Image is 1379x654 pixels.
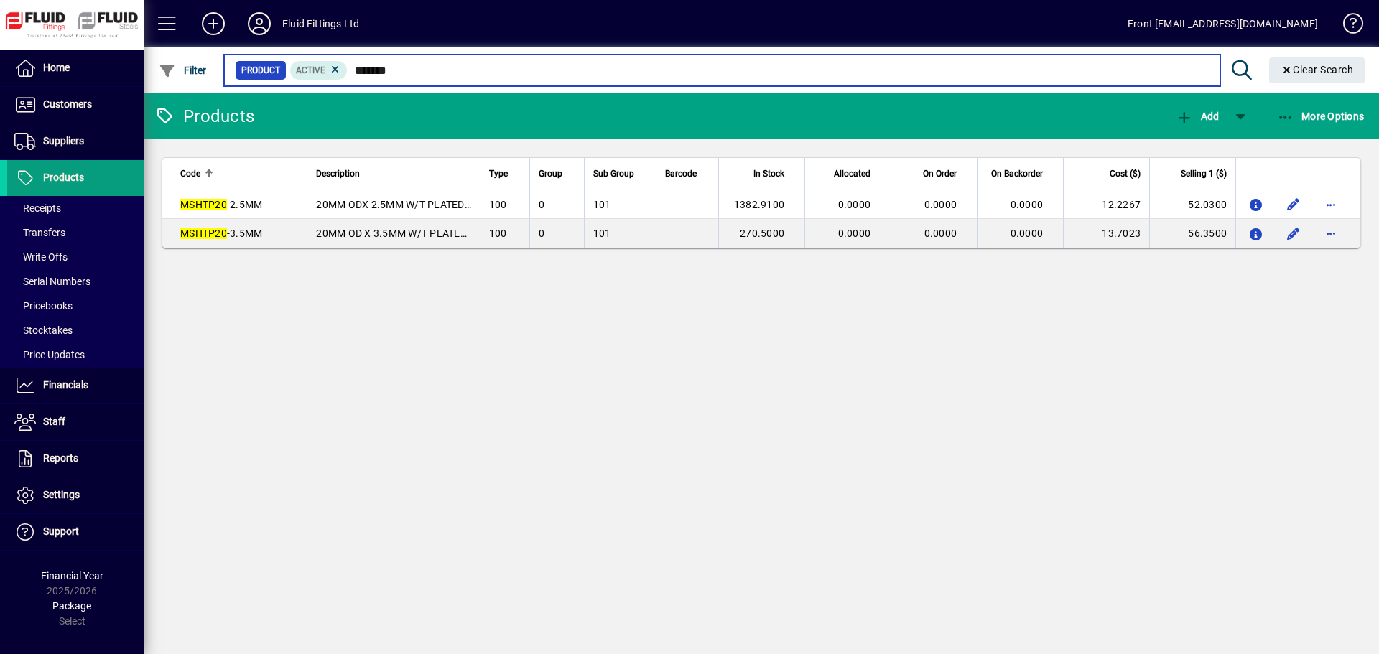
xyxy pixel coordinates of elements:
[43,452,78,464] span: Reports
[7,87,144,123] a: Customers
[282,12,359,35] div: Fluid Fittings Ltd
[316,228,552,239] span: 20MM OD X 3.5MM W/T PLATED HYDRAULIC TUBE
[316,199,521,210] span: 20MM ODX 2.5MM W/T PLATED HYDR TUBE
[155,57,210,83] button: Filter
[43,135,84,146] span: Suppliers
[838,199,871,210] span: 0.0000
[290,61,348,80] mat-chip: Activation Status: Active
[1269,57,1365,83] button: Clear
[159,65,207,76] span: Filter
[489,199,507,210] span: 100
[539,166,562,182] span: Group
[489,166,521,182] div: Type
[7,123,144,159] a: Suppliers
[43,98,92,110] span: Customers
[7,318,144,342] a: Stocktakes
[1011,199,1044,210] span: 0.0000
[7,441,144,477] a: Reports
[14,324,73,336] span: Stocktakes
[7,342,144,367] a: Price Updates
[728,166,797,182] div: In Stock
[316,166,360,182] span: Description
[241,63,280,78] span: Product
[1176,111,1219,122] span: Add
[489,166,508,182] span: Type
[1282,193,1305,216] button: Edit
[296,65,325,75] span: Active
[7,220,144,245] a: Transfers
[52,600,91,612] span: Package
[1128,12,1318,35] div: Front [EMAIL_ADDRESS][DOMAIN_NAME]
[753,166,784,182] span: In Stock
[41,570,103,581] span: Financial Year
[923,166,957,182] span: On Order
[180,228,227,239] em: MSHTP20
[539,199,544,210] span: 0
[14,349,85,360] span: Price Updates
[1110,166,1141,182] span: Cost ($)
[7,294,144,318] a: Pricebooks
[7,404,144,440] a: Staff
[593,228,611,239] span: 101
[43,62,70,73] span: Home
[1273,103,1368,129] button: More Options
[7,245,144,269] a: Write Offs
[7,269,144,294] a: Serial Numbers
[1277,111,1365,122] span: More Options
[43,525,79,537] span: Support
[1319,222,1342,245] button: More options
[1281,64,1354,75] span: Clear Search
[180,166,200,182] span: Code
[1172,103,1222,129] button: Add
[1282,222,1305,245] button: Edit
[986,166,1056,182] div: On Backorder
[43,172,84,183] span: Products
[180,228,262,239] span: -3.5MM
[14,276,90,287] span: Serial Numbers
[7,50,144,86] a: Home
[7,368,144,403] a: Financials
[180,199,227,210] em: MSHTP20
[539,166,575,182] div: Group
[593,199,611,210] span: 101
[180,199,262,210] span: -2.5MM
[180,166,262,182] div: Code
[740,228,784,239] span: 270.5000
[593,166,634,182] span: Sub Group
[7,196,144,220] a: Receipts
[1332,3,1361,50] a: Knowledge Base
[665,166,710,182] div: Barcode
[924,228,957,239] span: 0.0000
[154,105,254,128] div: Products
[539,228,544,239] span: 0
[7,477,144,513] a: Settings
[838,228,871,239] span: 0.0000
[316,166,470,182] div: Description
[1319,193,1342,216] button: More options
[593,166,647,182] div: Sub Group
[991,166,1043,182] span: On Backorder
[1149,190,1235,219] td: 52.0300
[1011,228,1044,239] span: 0.0000
[489,228,507,239] span: 100
[1149,219,1235,248] td: 56.3500
[834,166,870,182] span: Allocated
[190,11,236,37] button: Add
[14,227,65,238] span: Transfers
[43,379,88,391] span: Financials
[14,251,68,263] span: Write Offs
[1063,190,1149,219] td: 12.2267
[14,202,61,214] span: Receipts
[43,416,65,427] span: Staff
[900,166,970,182] div: On Order
[14,300,73,312] span: Pricebooks
[236,11,282,37] button: Profile
[43,489,80,500] span: Settings
[924,199,957,210] span: 0.0000
[1181,166,1227,182] span: Selling 1 ($)
[814,166,883,182] div: Allocated
[734,199,784,210] span: 1382.9100
[1063,219,1149,248] td: 13.7023
[665,166,697,182] span: Barcode
[7,514,144,550] a: Support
